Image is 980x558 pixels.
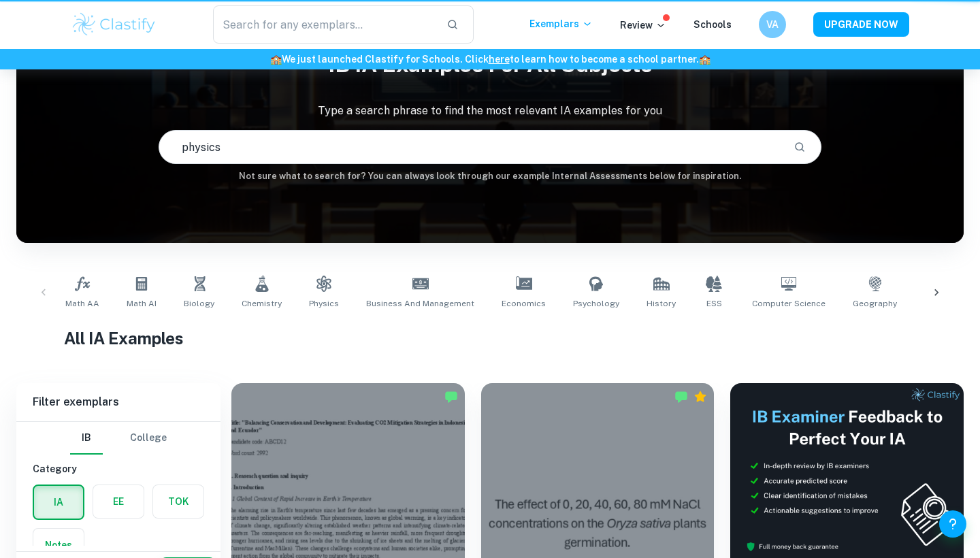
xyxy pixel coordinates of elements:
div: Filter type choice [70,422,167,455]
img: Clastify logo [71,11,157,38]
button: IB [70,422,103,455]
span: Psychology [573,297,619,310]
div: Premium [693,390,707,404]
a: here [489,54,510,65]
button: College [130,422,167,455]
p: Review [620,18,666,33]
p: Exemplars [529,16,593,31]
span: 🏫 [270,54,282,65]
span: Geography [853,297,897,310]
img: Marked [674,390,688,404]
span: Business and Management [366,297,474,310]
h6: Not sure what to search for? You can always look through our example Internal Assessments below f... [16,169,964,183]
span: Physics [309,297,339,310]
input: E.g. player arrangements, enthalpy of combustion, analysis of a big city... [159,128,783,166]
span: Chemistry [242,297,282,310]
span: History [647,297,676,310]
span: Economics [502,297,546,310]
button: IA [34,486,83,519]
h6: Category [33,461,204,476]
span: 🏫 [699,54,710,65]
span: Math AA [65,297,99,310]
button: TOK [153,485,203,518]
span: Biology [184,297,214,310]
p: Type a search phrase to find the most relevant IA examples for you [16,103,964,119]
span: ESS [706,297,722,310]
h1: All IA Examples [64,326,917,350]
button: UPGRADE NOW [813,12,909,37]
h6: Filter exemplars [16,383,220,421]
button: EE [93,485,144,518]
input: Search for any exemplars... [213,5,436,44]
button: Search [788,135,811,159]
span: Computer Science [752,297,826,310]
a: Schools [693,19,732,30]
button: VA [759,11,786,38]
span: Math AI [127,297,157,310]
img: Marked [444,390,458,404]
h6: We just launched Clastify for Schools. Click to learn how to become a school partner. [3,52,977,67]
h6: VA [765,17,781,32]
img: Thumbnail [730,383,964,558]
button: Help and Feedback [939,510,966,538]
